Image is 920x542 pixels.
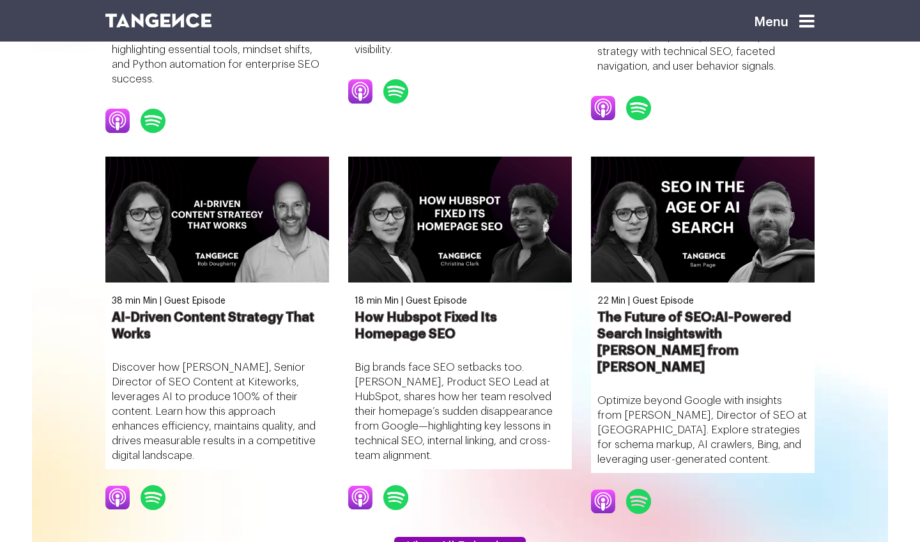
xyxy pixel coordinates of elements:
[105,486,131,509] img: podcast1new.png
[626,96,652,120] img: podcast3new.png
[112,360,323,463] p: Discover how [PERSON_NAME], Senior Director of SEO Content at Kiteworks, leverages AI to produce ...
[105,13,211,27] img: logo SVG
[591,157,815,283] img: seo-in-the-age-of-AI-search.jpg
[355,297,399,306] span: 18 min Min
[406,297,467,306] span: Guest Episode
[348,79,374,103] img: podcast1new.png
[597,311,791,341] span: AI-Powered Search Insights
[164,297,226,306] span: Guest Episode
[383,485,409,509] img: podcast3new.png
[591,490,617,513] img: podcast1new.png
[112,297,157,306] span: 38 min Min
[141,109,166,133] img: podcast3new.png
[355,309,565,343] a: How Hubspot Fixed Its Homepage SEO
[112,309,323,343] a: AI-Driven Content Strategy That Works
[160,297,162,306] span: |
[355,360,565,463] p: Big brands face SEO setbacks too. [PERSON_NAME], Product SEO Lead at HubSpot, shares how her team...
[597,309,808,376] a: The Future of SEO:AI-Powered Search Insightswith [PERSON_NAME] from [PERSON_NAME]
[105,157,329,283] img: AI-DRIVEN-CONTENT-STRATEGY-THAT-WORKS.jpg
[626,489,652,513] img: podcast3new.png
[597,297,625,306] span: 22 Min
[597,309,808,376] h3: The Future of SEO: with [PERSON_NAME] from [PERSON_NAME]
[348,157,572,283] img: HOW-HUBSPOT-FIXED-ITS-HOMEPAGE-SEO.jpg
[141,485,166,509] img: podcast3new.png
[401,297,403,306] span: |
[348,486,374,509] img: podcast1new.png
[383,79,409,104] img: podcast3new.png
[632,297,694,306] span: Guest Episode
[105,109,131,132] img: podcast1new.png
[628,297,630,306] span: |
[597,393,808,467] p: Optimize beyond Google with insights from [PERSON_NAME], Director of SEO at [GEOGRAPHIC_DATA]. Ex...
[591,96,617,120] img: podcast1new.png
